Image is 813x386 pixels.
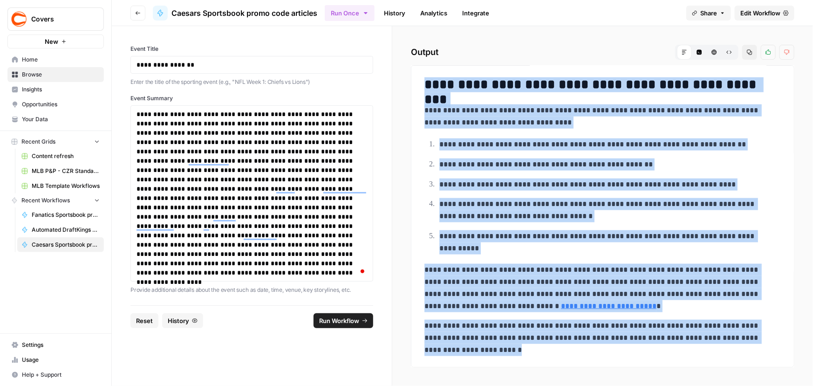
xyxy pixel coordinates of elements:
[7,97,104,112] a: Opportunities
[735,6,794,21] a: Edit Workflow
[7,193,104,207] button: Recent Workflows
[7,338,104,352] a: Settings
[22,115,100,124] span: Your Data
[22,341,100,349] span: Settings
[7,52,104,67] a: Home
[32,211,100,219] span: Fanatics Sportsbook promo articles
[411,45,794,60] h2: Output
[32,241,100,249] span: Caesars Sportsbook promo code articles
[130,77,373,87] p: Enter the title of the sporting event (e.g., "NFL Week 1: Chiefs vs Lions")
[130,94,373,103] label: Event Summary
[130,313,158,328] button: Reset
[319,316,359,325] span: Run Workflow
[7,82,104,97] a: Insights
[168,316,189,325] span: History
[17,207,104,222] a: Fanatics Sportsbook promo articles
[21,138,55,146] span: Recent Grids
[740,8,780,18] span: Edit Workflow
[32,226,100,234] span: Automated DraftKings promo code articles
[32,152,100,160] span: Content refresh
[22,100,100,109] span: Opportunities
[153,6,317,21] a: Caesars Sportsbook promo code articles
[17,164,104,179] a: MLB P&P - CZR Standard (Production) Grid
[22,356,100,364] span: Usage
[45,37,58,46] span: New
[17,237,104,252] a: Caesars Sportsbook promo code articles
[22,85,100,94] span: Insights
[137,110,367,277] div: To enrich screen reader interactions, please activate Accessibility in Grammarly extension settings
[31,14,88,24] span: Covers
[7,352,104,367] a: Usage
[17,179,104,193] a: MLB Template Workflows
[7,67,104,82] a: Browse
[314,313,373,328] button: Run Workflow
[325,5,375,21] button: Run Once
[11,11,27,28] img: Covers Logo
[130,285,373,295] p: Provide additional details about the event such as date, time, venue, key storylines, etc.
[22,55,100,64] span: Home
[378,6,411,21] a: History
[7,135,104,149] button: Recent Grids
[22,371,100,379] span: Help + Support
[32,167,100,175] span: MLB P&P - CZR Standard (Production) Grid
[17,222,104,237] a: Automated DraftKings promo code articles
[7,34,104,48] button: New
[130,45,373,53] label: Event Title
[22,70,100,79] span: Browse
[32,182,100,190] span: MLB Template Workflows
[415,6,453,21] a: Analytics
[700,8,717,18] span: Share
[17,149,104,164] a: Content refresh
[136,316,153,325] span: Reset
[457,6,495,21] a: Integrate
[21,196,70,205] span: Recent Workflows
[162,313,203,328] button: History
[171,7,317,19] span: Caesars Sportsbook promo code articles
[7,7,104,31] button: Workspace: Covers
[686,6,731,21] button: Share
[7,112,104,127] a: Your Data
[7,367,104,382] button: Help + Support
